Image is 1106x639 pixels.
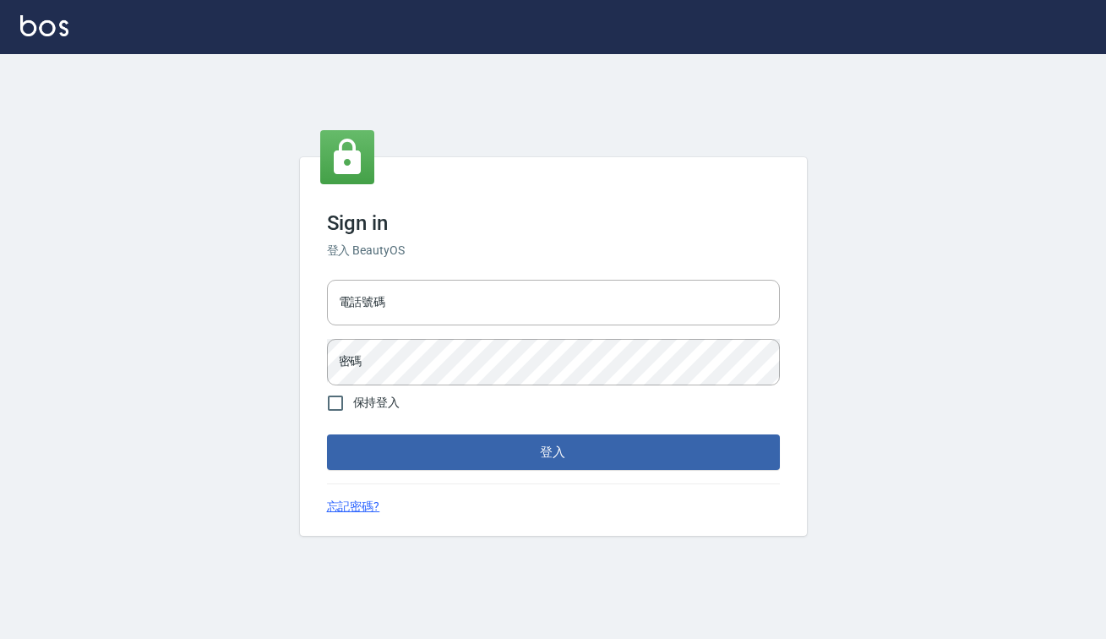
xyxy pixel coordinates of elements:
button: 登入 [327,434,780,470]
h6: 登入 BeautyOS [327,242,780,259]
img: Logo [20,15,68,36]
h3: Sign in [327,211,780,235]
span: 保持登入 [353,394,400,412]
a: 忘記密碼? [327,498,380,516]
